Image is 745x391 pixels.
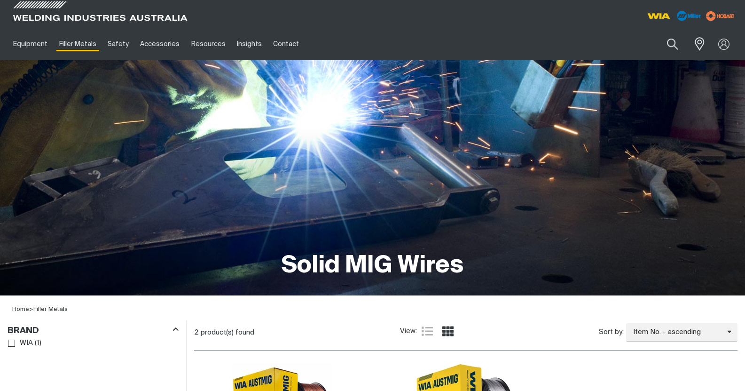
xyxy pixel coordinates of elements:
[8,28,53,60] a: Equipment
[8,28,555,60] nav: Main
[703,9,737,23] img: miller
[8,337,178,350] ul: Brand
[102,28,134,60] a: Safety
[35,338,41,349] span: ( 1 )
[8,324,179,336] div: Brand
[645,33,689,55] input: Product name or item number...
[29,306,33,312] span: >
[201,329,254,336] span: product(s) found
[657,33,689,55] button: Search products
[8,326,39,336] h3: Brand
[8,337,33,350] a: WIA
[400,326,417,337] span: View:
[12,306,29,312] a: Home
[33,306,68,312] a: Filler Metals
[20,338,33,349] span: WIA
[599,327,624,338] span: Sort by:
[626,327,727,338] span: Item No. - ascending
[134,28,185,60] a: Accessories
[194,320,737,344] section: Product list controls
[53,28,102,60] a: Filler Metals
[8,320,179,350] aside: Filters
[231,28,267,60] a: Insights
[194,328,400,337] div: 2
[267,28,305,60] a: Contact
[422,326,433,337] a: List view
[186,28,231,60] a: Resources
[282,251,463,281] h1: Solid MIG Wires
